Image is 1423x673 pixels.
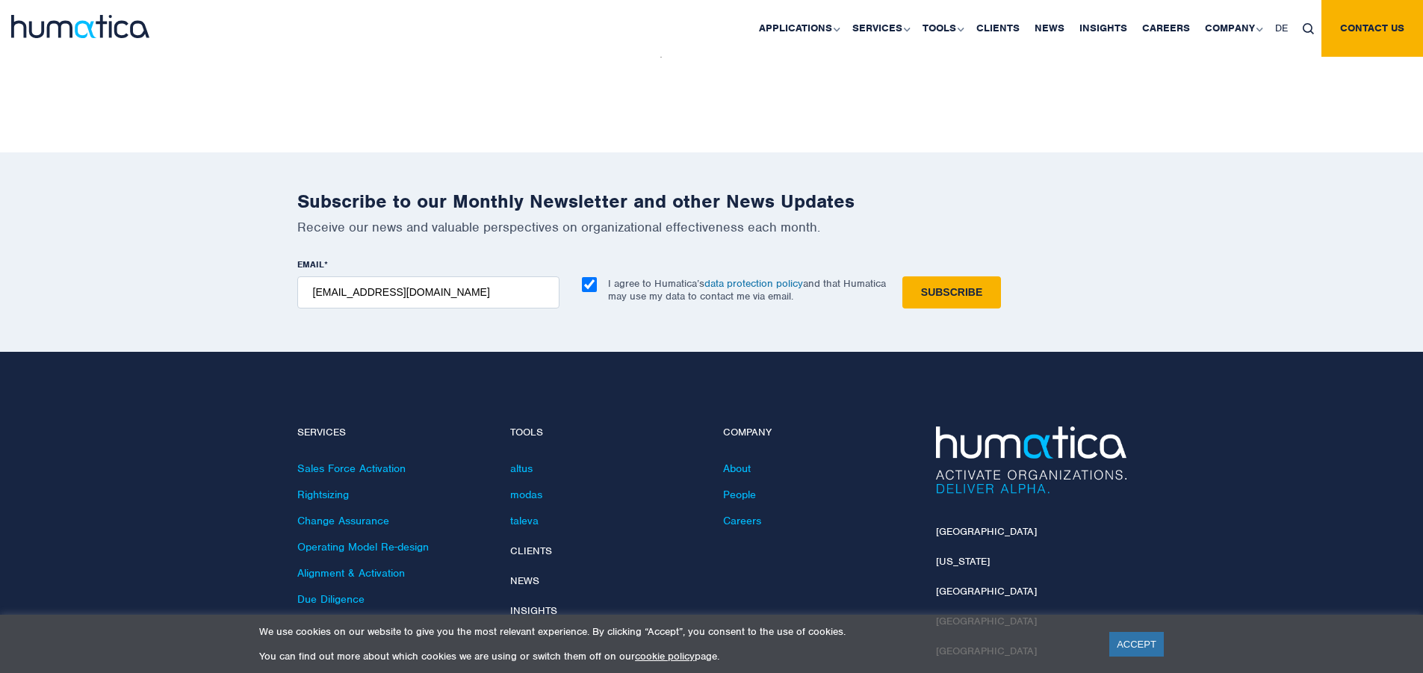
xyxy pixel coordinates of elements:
[723,462,751,475] a: About
[297,540,429,553] a: Operating Model Re-design
[608,277,886,303] p: I agree to Humatica’s and that Humatica may use my data to contact me via email.
[510,462,533,475] a: altus
[510,514,539,527] a: taleva
[936,585,1037,598] a: [GEOGRAPHIC_DATA]
[11,15,149,38] img: logo
[902,276,1001,308] input: Subscribe
[297,566,405,580] a: Alignment & Activation
[635,650,695,663] a: cookie policy
[297,427,488,439] h4: Services
[1303,23,1314,34] img: search_icon
[723,427,914,439] h4: Company
[297,462,406,475] a: Sales Force Activation
[510,545,552,557] a: Clients
[1109,632,1164,657] a: ACCEPT
[297,219,1126,235] p: Receive our news and valuable perspectives on organizational effectiveness each month.
[297,514,389,527] a: Change Assurance
[936,555,990,568] a: [US_STATE]
[510,427,701,439] h4: Tools
[582,277,597,292] input: I agree to Humatica’sdata protection policyand that Humatica may use my data to contact me via em...
[297,592,365,606] a: Due Diligence
[297,190,1126,213] h2: Subscribe to our Monthly Newsletter and other News Updates
[259,625,1091,638] p: We use cookies on our website to give you the most relevant experience. By clicking “Accept”, you...
[936,525,1037,538] a: [GEOGRAPHIC_DATA]
[297,276,559,308] input: name@company.com
[1275,22,1288,34] span: DE
[510,488,542,501] a: modas
[936,427,1126,494] img: Humatica
[259,650,1091,663] p: You can find out more about which cookies we are using or switch them off on our page.
[723,514,761,527] a: Careers
[510,574,539,587] a: News
[723,488,756,501] a: People
[297,258,324,270] span: EMAIL
[510,604,557,617] a: Insights
[704,277,803,290] a: data protection policy
[297,488,349,501] a: Rightsizing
